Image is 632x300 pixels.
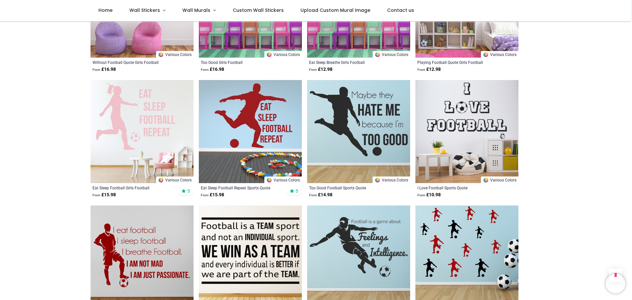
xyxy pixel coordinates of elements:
[264,51,302,58] a: Various Colors
[309,60,388,65] a: Eat Sleep Breathe Girls Football
[481,177,518,183] a: Various Colors
[156,177,194,183] a: Various Colors
[309,192,332,198] strong: £ 14.98
[92,192,116,198] strong: £ 15.98
[309,68,317,71] span: From
[417,60,497,65] a: Playing Football Quote Girls Football
[129,7,160,14] span: Wall Stickers
[307,80,410,183] img: Too Good Football Sports Quote Wall Sticker
[92,68,100,71] span: From
[606,274,625,293] iframe: Brevo live chat
[417,185,497,190] a: I Love Football Sports Quote
[201,193,209,197] span: From
[182,7,210,14] span: Wall Murals
[417,193,425,197] span: From
[201,185,280,190] a: Eat Sleep Football Repeat Sports Quote
[92,185,172,190] a: Eat Sleep Football Girls Football
[387,7,414,14] span: Contact us
[373,177,410,183] a: Various Colors
[309,193,317,197] span: From
[266,52,272,58] img: Color Wheel
[309,185,388,190] a: Too Good Football Sports Quote
[158,52,164,58] img: Color Wheel
[483,177,489,183] img: Color Wheel
[264,177,302,183] a: Various Colors
[375,52,381,58] img: Color Wheel
[158,177,164,183] img: Color Wheel
[417,68,425,71] span: From
[266,177,272,183] img: Color Wheel
[201,192,224,198] strong: £ 15.98
[373,51,410,58] a: Various Colors
[417,192,441,198] strong: £ 10.98
[375,177,381,183] img: Color Wheel
[483,52,489,58] img: Color Wheel
[417,66,441,73] strong: £ 12.98
[309,66,332,73] strong: £ 12.98
[201,66,224,73] strong: £ 16.98
[91,80,194,183] img: Eat Sleep Football Girls Football Wall Sticker
[415,80,518,183] img: I Love Football Sports Quote Wall Sticker
[201,60,280,65] a: Too Good Girls Football
[481,51,518,58] a: Various Colors
[92,60,172,65] a: Without Football Quote Girls Football
[156,51,194,58] a: Various Colors
[98,7,113,14] span: Home
[233,7,284,14] span: Custom Wall Stickers
[301,7,370,14] span: Upload Custom Mural Image
[187,188,190,194] span: 5
[296,188,298,194] span: 5
[199,80,302,183] img: Eat Sleep Football Repeat Sports Quote Wall Sticker
[201,68,209,71] span: From
[92,66,116,73] strong: £ 16.98
[92,193,100,197] span: From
